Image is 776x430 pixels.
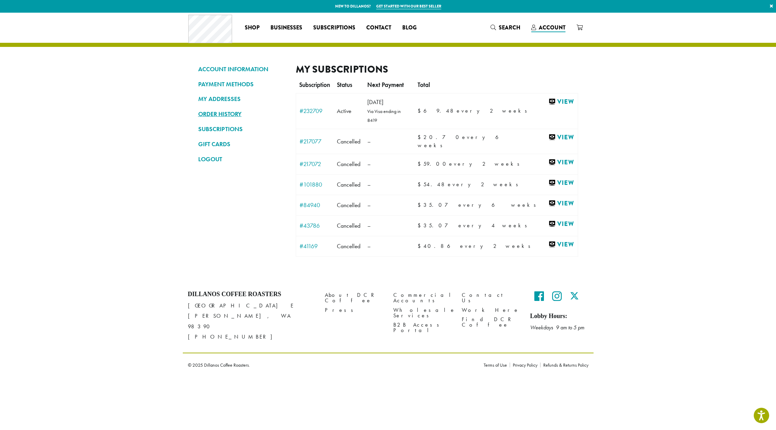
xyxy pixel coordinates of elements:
[418,222,423,229] span: $
[299,81,330,89] span: Subscription
[198,138,285,150] a: GIFT CARDS
[462,305,520,315] a: Work Here
[364,129,414,154] td: –
[300,138,330,144] a: #217077
[245,24,259,32] span: Shop
[239,22,265,33] a: Shop
[418,181,448,188] span: 54.48
[418,134,423,141] span: $
[548,98,574,106] a: View
[418,134,462,141] span: 20.70
[393,305,451,320] a: Wholesale Services
[300,243,330,249] a: #41169
[300,181,330,188] a: #101880
[270,24,302,32] span: Businesses
[510,363,540,367] a: Privacy Policy
[198,123,285,135] a: SUBSCRIPTIONS
[414,129,545,154] td: every 6 weeks
[418,160,423,167] span: $
[402,24,417,32] span: Blog
[393,291,451,305] a: Commercial Accounts
[485,22,526,33] a: Search
[418,181,423,188] span: $
[188,301,315,342] p: [GEOGRAPHIC_DATA] E [PERSON_NAME], WA 98390 [PHONE_NUMBER]
[548,133,574,142] a: View
[364,174,414,195] td: –
[198,63,285,75] a: ACCOUNT INFORMATION
[313,24,355,32] span: Subscriptions
[540,363,588,367] a: Refunds & Returns Policy
[539,24,565,31] span: Account
[418,107,423,114] span: $
[364,154,414,174] td: –
[548,220,574,228] a: View
[364,236,414,256] td: –
[366,24,391,32] span: Contact
[548,158,574,167] a: View
[333,129,364,154] td: Cancelled
[198,108,285,120] a: ORDER HISTORY
[333,154,364,174] td: Cancelled
[414,215,545,236] td: every 4 weeks
[296,63,578,75] h2: My Subscriptions
[198,93,285,105] a: MY ADDRESSES
[484,363,510,367] a: Terms of Use
[367,108,401,123] small: Via Visa ending in 8419
[300,161,330,167] a: #217072
[462,291,520,305] a: Contact Us
[530,313,588,320] h5: Lobby Hours:
[198,78,285,90] a: PAYMENT METHODS
[414,93,545,129] td: every 2 weeks
[364,215,414,236] td: –
[333,174,364,195] td: Cancelled
[364,195,414,215] td: –
[414,174,545,195] td: every 2 weeks
[300,223,330,229] a: #43786
[548,240,574,249] a: View
[333,195,364,215] td: Cancelled
[418,222,458,229] span: 35.07
[325,291,383,305] a: About DCR Coffee
[333,215,364,236] td: Cancelled
[530,324,584,331] em: Weekdays 9 am to 5 pm
[462,315,520,329] a: Find DCR Coffee
[300,202,330,208] a: #84940
[418,107,457,114] span: 69.48
[333,236,364,256] td: Cancelled
[418,160,449,167] span: 59.00
[198,63,285,264] nav: Account pages
[364,93,414,129] td: [DATE]
[418,81,430,89] span: Total
[418,242,423,250] span: $
[198,153,285,165] a: LOGOUT
[376,3,441,9] a: Get started with our best seller
[414,195,545,215] td: every 6 weeks
[333,93,364,129] td: Active
[325,305,383,315] a: Press
[418,201,458,208] span: 35.07
[300,108,330,114] a: #232709
[337,81,352,89] span: Status
[414,236,545,256] td: every 2 weeks
[418,201,423,208] span: $
[548,199,574,208] a: View
[393,320,451,335] a: B2B Access Portal
[548,179,574,187] a: View
[367,81,404,89] span: Next Payment
[414,154,545,174] td: every 2 weeks
[188,363,473,367] p: © 2025 Dillanos Coffee Roasters.
[418,242,460,250] span: 40.86
[499,24,520,31] span: Search
[188,291,315,298] h4: Dillanos Coffee Roasters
